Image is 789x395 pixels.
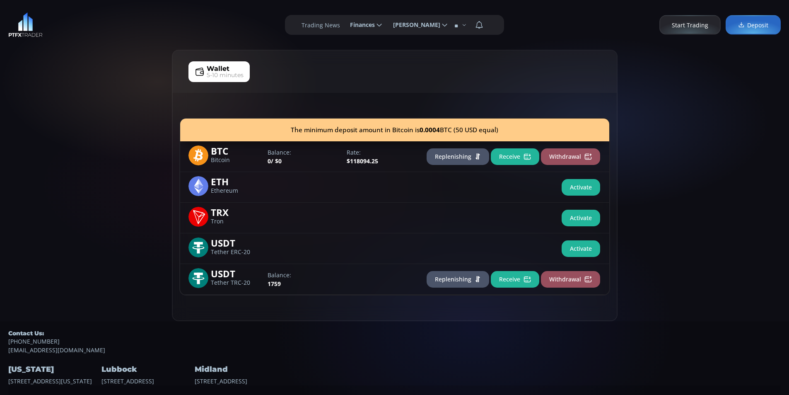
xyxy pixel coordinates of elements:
[562,210,600,226] button: Activate
[101,363,193,376] h4: Lubbock
[101,354,193,385] div: [STREET_ADDRESS]
[211,176,261,186] span: ETH
[211,188,261,194] span: Ethereum
[726,15,781,35] a: Deposit
[427,148,489,165] button: Replenishing
[672,21,708,29] span: Start Trading
[8,354,99,385] div: [STREET_ADDRESS][US_STATE]
[263,148,343,165] div: 0
[738,21,768,29] span: Deposit
[562,179,600,196] button: Activate
[343,148,422,165] div: $118094.25
[211,268,261,278] span: USDT
[491,148,539,165] button: Receive
[207,64,229,74] span: Wallet
[541,271,600,288] button: Withdrawal
[427,271,489,288] button: Replenishing
[211,219,261,224] span: Tron
[211,207,261,216] span: TRX
[8,330,781,337] h5: Contact Us:
[420,126,440,134] b: 0.0004
[302,21,340,29] label: Trading News
[562,240,600,257] button: Activate
[211,158,261,163] span: Bitcoin
[207,71,244,80] span: 5-10 minutes
[195,363,286,376] h4: Midland
[263,271,343,288] div: 1759
[211,145,261,155] span: BTC
[8,12,43,37] img: LOGO
[347,148,417,157] label: Rate:
[387,17,440,33] span: [PERSON_NAME]
[8,330,781,354] div: [EMAIL_ADDRESS][DOMAIN_NAME]
[195,354,286,385] div: [STREET_ADDRESS]
[491,271,539,288] button: Receive
[271,157,282,165] span: / $0
[180,119,609,141] div: The minimum deposit amount in Bitcoin is BTC (50 USD equal)
[268,271,338,279] label: Balance:
[659,15,721,35] a: Start Trading
[8,337,781,346] a: [PHONE_NUMBER]
[8,363,99,376] h4: [US_STATE]
[344,17,375,33] span: Finances
[541,148,600,165] button: Withdrawal
[211,250,261,255] span: Tether ERC-20
[211,237,261,247] span: USDT
[188,61,250,82] a: Wallet5-10 minutes
[211,280,261,286] span: Tether TRC-20
[268,148,338,157] label: Balance:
